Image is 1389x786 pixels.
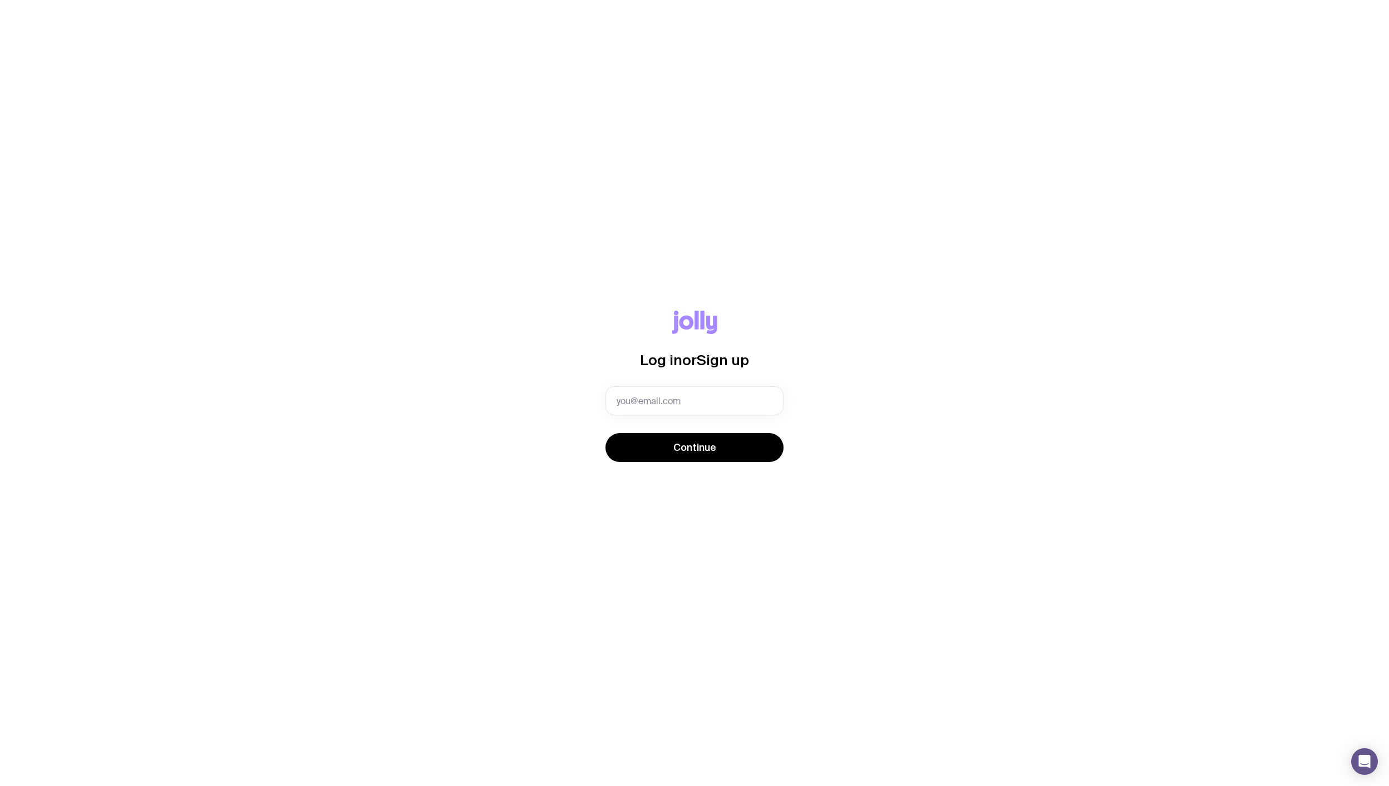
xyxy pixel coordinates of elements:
input: you@email.com [605,386,784,415]
span: Continue [673,441,716,454]
span: Log in [640,352,682,368]
button: Continue [605,433,784,462]
div: Open Intercom Messenger [1351,748,1378,775]
span: Sign up [697,352,749,368]
span: or [682,352,697,368]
